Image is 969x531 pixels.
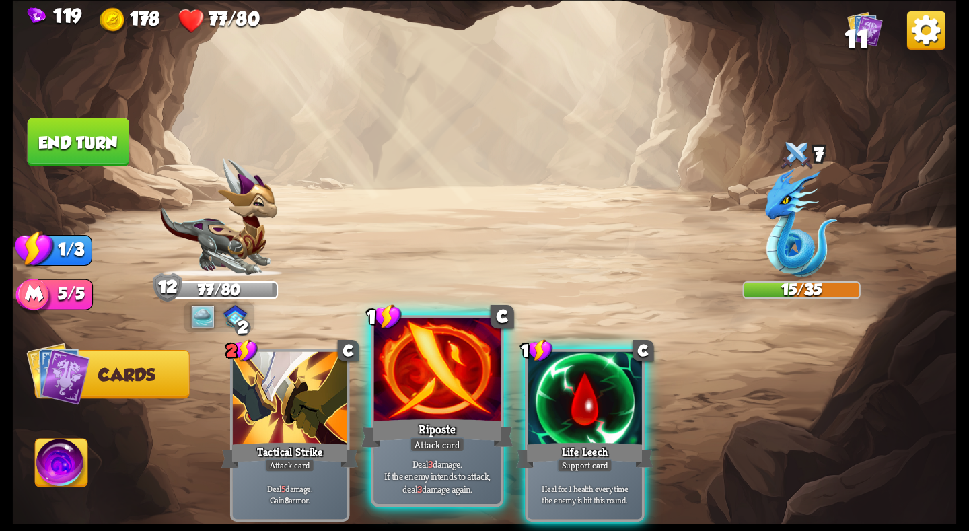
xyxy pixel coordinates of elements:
div: C [491,305,514,328]
img: Ability_Icon.png [36,439,88,492]
div: Health [178,7,260,34]
div: Tactical Strike [221,439,359,470]
div: Armor [153,272,182,302]
div: View all the cards in your deck [847,11,883,50]
p: Deal damage. Gain armor. [236,483,344,505]
b: 8 [285,494,289,505]
div: 2 [235,319,251,335]
span: 77/80 [209,7,260,28]
span: Cards [98,365,155,384]
img: Dark_Clouds.png [191,305,215,328]
div: Support card [557,458,613,472]
b: 3 [428,457,433,470]
div: Gold [100,7,159,34]
button: Cards [35,349,190,398]
img: Options_Button.png [907,11,945,49]
span: 178 [130,7,159,28]
div: C [338,340,359,361]
div: Life Leech [516,439,653,470]
div: 1 [367,303,402,329]
img: Cards_Icon.png [26,341,90,405]
button: End turn [28,118,129,166]
div: Attack card [265,458,315,472]
div: Attack card [410,437,465,452]
div: 5/5 [35,279,94,310]
img: Cards_Icon.png [847,11,883,46]
div: Gems [28,5,82,27]
div: 2 [226,339,258,363]
div: 7 [743,137,861,175]
span: 11 [845,24,869,53]
img: Gem.png [28,7,46,24]
b: 3 [417,483,422,495]
b: 5 [281,483,285,494]
img: Wind_Dragon.png [765,168,838,277]
p: Deal damage. If the enemy intends to attack, deal damage again. [377,457,497,495]
img: Mana_Points.png [15,278,52,315]
div: Riposte [361,416,513,450]
p: Heal for 1 health every time the enemy is hit this round. [530,483,639,505]
img: Chevalier_Dragon.png [160,158,278,277]
img: Stamina_Icon.png [15,229,55,268]
img: Heart.png [178,7,205,34]
img: ChevalierSigil.png [223,305,247,328]
img: Gold.png [100,7,126,34]
div: 77/80 [161,283,277,297]
div: 1/3 [35,234,92,265]
div: 1 [521,339,552,363]
div: 15/35 [744,283,859,297]
div: C [633,340,654,361]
